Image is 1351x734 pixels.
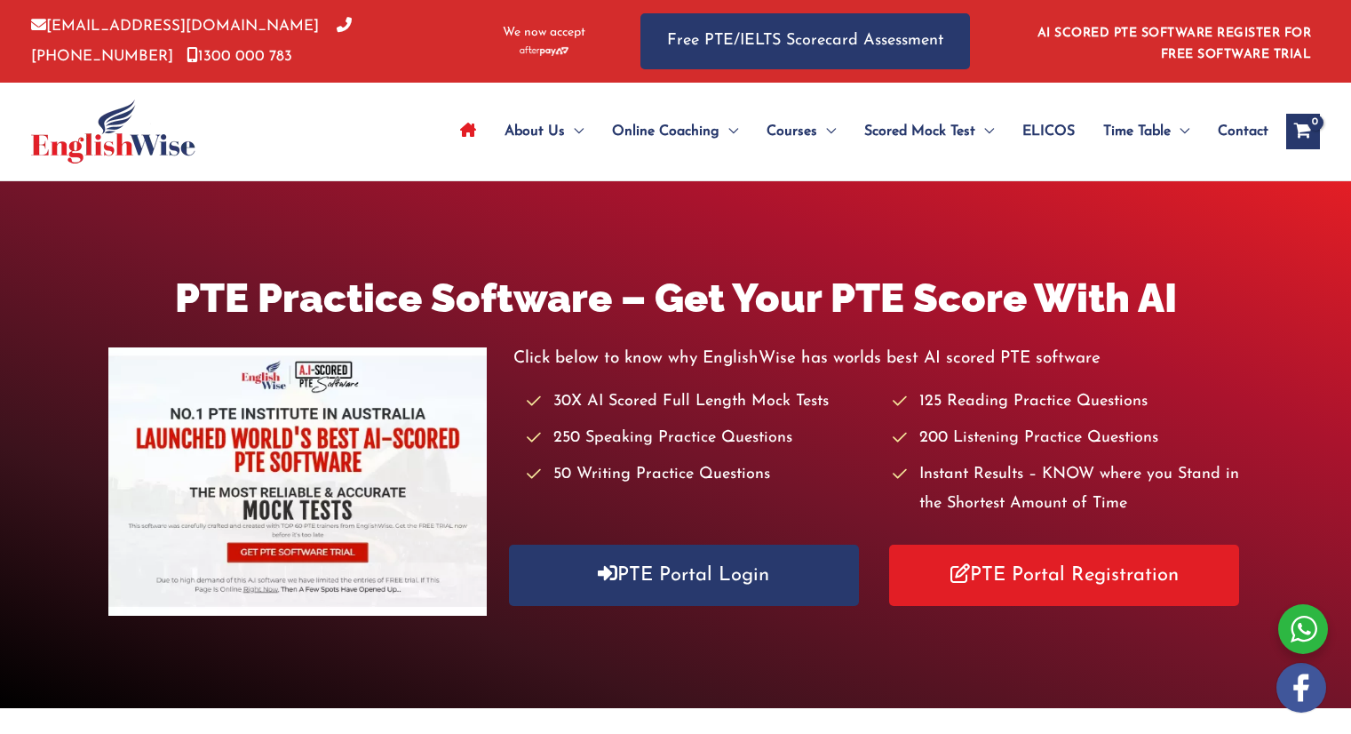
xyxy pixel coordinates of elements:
span: About Us [505,100,565,163]
a: Contact [1204,100,1268,163]
span: Menu Toggle [975,100,994,163]
a: Free PTE/IELTS Scorecard Assessment [640,13,970,69]
a: Scored Mock TestMenu Toggle [850,100,1008,163]
a: Online CoachingMenu Toggle [598,100,752,163]
img: Afterpay-Logo [520,46,568,56]
a: [PHONE_NUMBER] [31,19,352,63]
span: Scored Mock Test [864,100,975,163]
a: AI SCORED PTE SOFTWARE REGISTER FOR FREE SOFTWARE TRIAL [1037,27,1312,61]
img: cropped-ew-logo [31,100,195,164]
h1: PTE Practice Software – Get Your PTE Score With AI [108,270,1244,326]
aside: Header Widget 1 [1027,12,1320,70]
span: Menu Toggle [817,100,836,163]
a: About UsMenu Toggle [490,100,598,163]
span: Online Coaching [612,100,719,163]
span: We now accept [503,24,585,42]
span: Courses [767,100,817,163]
a: PTE Portal Registration [889,545,1239,606]
li: 250 Speaking Practice Questions [527,424,877,453]
a: View Shopping Cart, empty [1286,114,1320,149]
a: 1300 000 783 [187,49,292,64]
a: CoursesMenu Toggle [752,100,850,163]
span: ELICOS [1022,100,1075,163]
span: Menu Toggle [565,100,584,163]
a: PTE Portal Login [509,545,859,606]
span: Contact [1218,100,1268,163]
a: Time TableMenu Toggle [1089,100,1204,163]
img: white-facebook.png [1276,663,1326,713]
a: [EMAIL_ADDRESS][DOMAIN_NAME] [31,19,319,34]
span: Menu Toggle [1171,100,1189,163]
li: 125 Reading Practice Questions [893,387,1243,417]
li: Instant Results – KNOW where you Stand in the Shortest Amount of Time [893,460,1243,520]
p: Click below to know why EnglishWise has worlds best AI scored PTE software [513,344,1244,373]
span: Time Table [1103,100,1171,163]
a: ELICOS [1008,100,1089,163]
li: 30X AI Scored Full Length Mock Tests [527,387,877,417]
span: Menu Toggle [719,100,738,163]
li: 50 Writing Practice Questions [527,460,877,490]
img: pte-institute-main [108,347,487,616]
nav: Site Navigation: Main Menu [446,100,1268,163]
li: 200 Listening Practice Questions [893,424,1243,453]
